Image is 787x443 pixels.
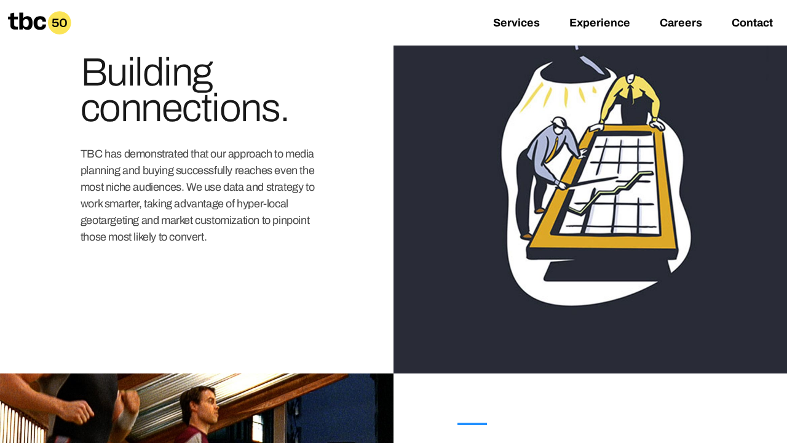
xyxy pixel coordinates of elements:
[569,17,630,31] a: Experience
[81,55,330,126] h3: Building connections.
[493,17,540,31] a: Services
[732,17,773,31] a: Contact
[81,146,330,245] p: TBC has demonstrated that our approach to media planning and buying successfully reaches even the...
[660,17,702,31] a: Careers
